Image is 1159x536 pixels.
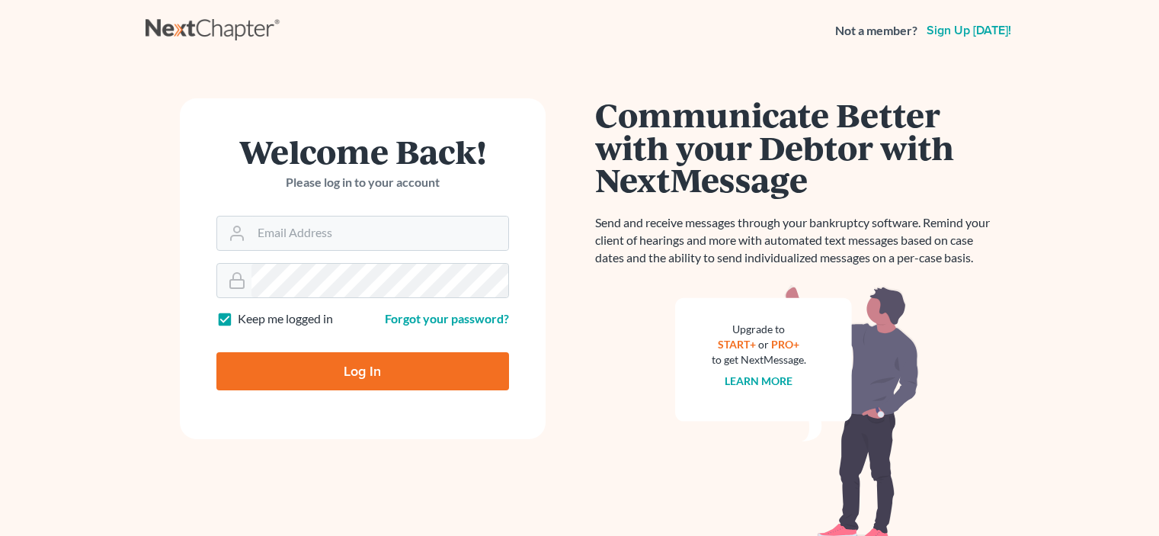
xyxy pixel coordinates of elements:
a: Forgot your password? [385,311,509,326]
input: Email Address [251,217,508,250]
div: Upgrade to [712,322,806,337]
h1: Communicate Better with your Debtor with NextMessage [595,98,999,196]
a: Sign up [DATE]! [924,24,1014,37]
a: PRO+ [771,338,799,351]
h1: Welcome Back! [216,135,509,168]
strong: Not a member? [835,22,917,40]
span: or [758,338,769,351]
div: to get NextMessage. [712,352,806,367]
a: START+ [718,338,756,351]
a: Learn more [725,374,792,387]
p: Send and receive messages through your bankruptcy software. Remind your client of hearings and mo... [595,214,999,267]
p: Please log in to your account [216,174,509,191]
label: Keep me logged in [238,310,333,328]
input: Log In [216,352,509,390]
